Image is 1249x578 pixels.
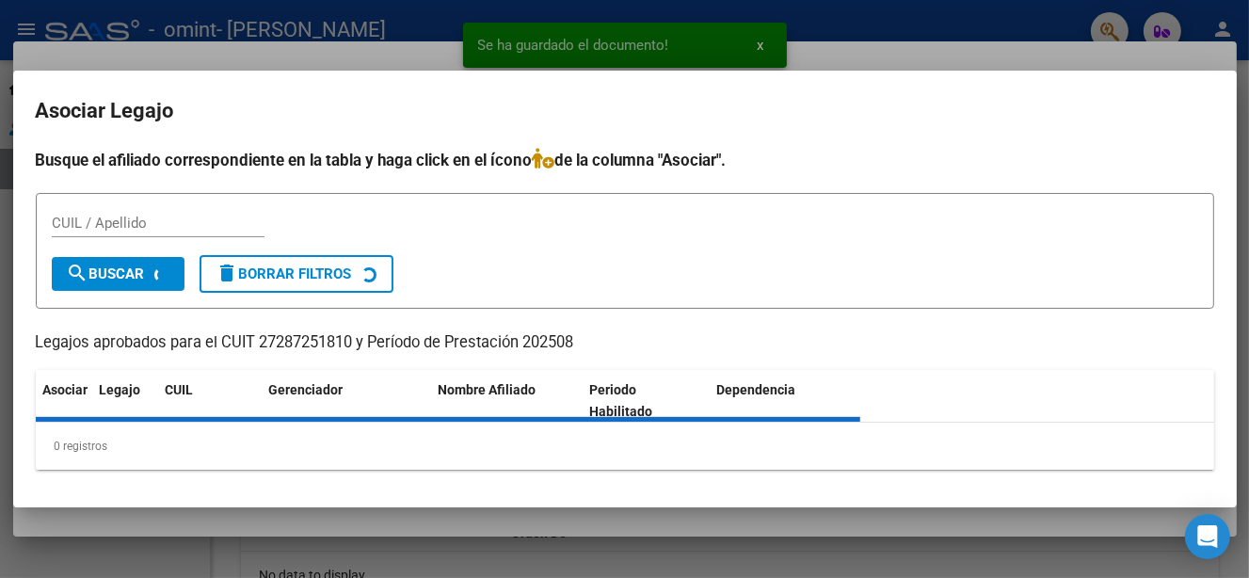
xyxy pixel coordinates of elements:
[36,148,1214,172] h4: Busque el afiliado correspondiente en la tabla y haga click en el ícono de la columna "Asociar".
[1185,514,1230,559] div: Open Intercom Messenger
[439,382,536,397] span: Nombre Afiliado
[36,423,1214,470] div: 0 registros
[67,262,89,284] mat-icon: search
[269,382,344,397] span: Gerenciador
[216,265,352,282] span: Borrar Filtros
[36,370,92,432] datatable-header-cell: Asociar
[52,257,184,291] button: Buscar
[158,370,262,432] datatable-header-cell: CUIL
[216,262,239,284] mat-icon: delete
[67,265,145,282] span: Buscar
[43,382,88,397] span: Asociar
[431,370,583,432] datatable-header-cell: Nombre Afiliado
[589,382,652,419] span: Periodo Habilitado
[716,382,795,397] span: Dependencia
[262,370,431,432] datatable-header-cell: Gerenciador
[36,331,1214,355] p: Legajos aprobados para el CUIT 27287251810 y Período de Prestación 202508
[36,93,1214,129] h2: Asociar Legajo
[166,382,194,397] span: CUIL
[92,370,158,432] datatable-header-cell: Legajo
[100,382,141,397] span: Legajo
[709,370,860,432] datatable-header-cell: Dependencia
[582,370,709,432] datatable-header-cell: Periodo Habilitado
[200,255,393,293] button: Borrar Filtros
